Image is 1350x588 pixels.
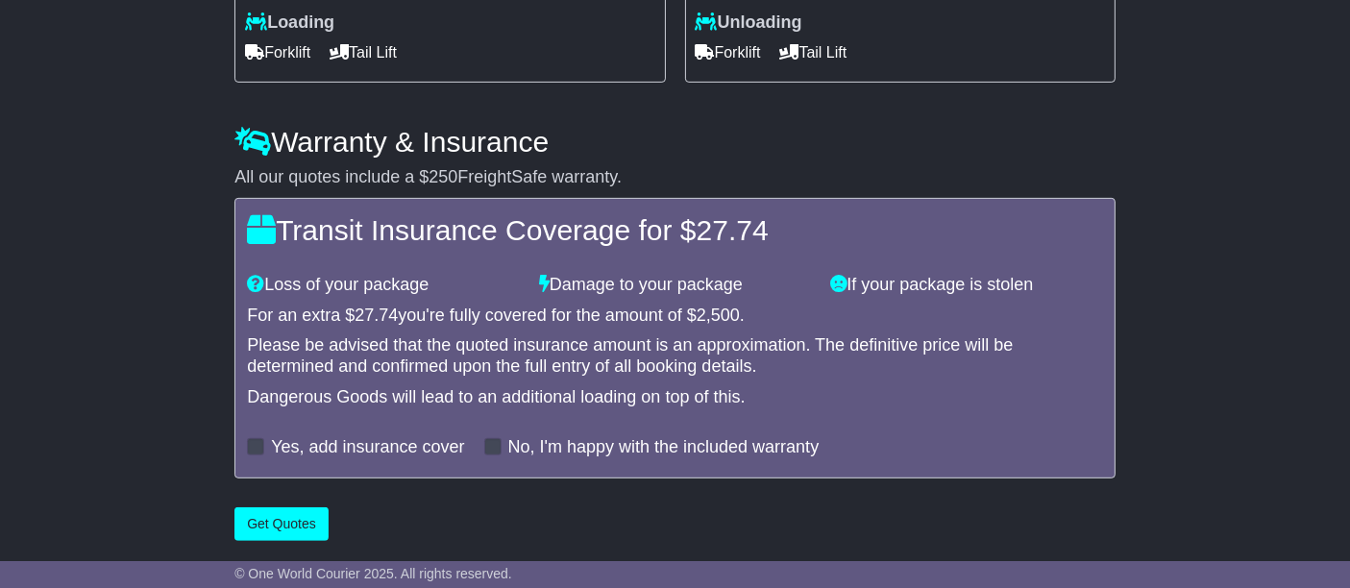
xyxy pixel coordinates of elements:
[234,507,329,541] button: Get Quotes
[247,387,1103,408] div: Dangerous Goods will lead to an additional loading on top of this.
[330,37,397,67] span: Tail Lift
[245,37,310,67] span: Forklift
[247,214,1103,246] h4: Transit Insurance Coverage for $
[697,306,740,325] span: 2,500
[429,167,457,186] span: 250
[508,437,820,458] label: No, I'm happy with the included warranty
[529,275,822,296] div: Damage to your package
[247,306,1103,327] div: For an extra $ you're fully covered for the amount of $ .
[234,167,1116,188] div: All our quotes include a $ FreightSafe warranty.
[234,126,1116,158] h4: Warranty & Insurance
[780,37,847,67] span: Tail Lift
[696,12,802,34] label: Unloading
[271,437,464,458] label: Yes, add insurance cover
[821,275,1113,296] div: If your package is stolen
[355,306,398,325] span: 27.74
[697,214,769,246] span: 27.74
[245,12,334,34] label: Loading
[237,275,529,296] div: Loss of your package
[247,335,1103,377] div: Please be advised that the quoted insurance amount is an approximation. The definitive price will...
[696,37,761,67] span: Forklift
[234,566,512,581] span: © One World Courier 2025. All rights reserved.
